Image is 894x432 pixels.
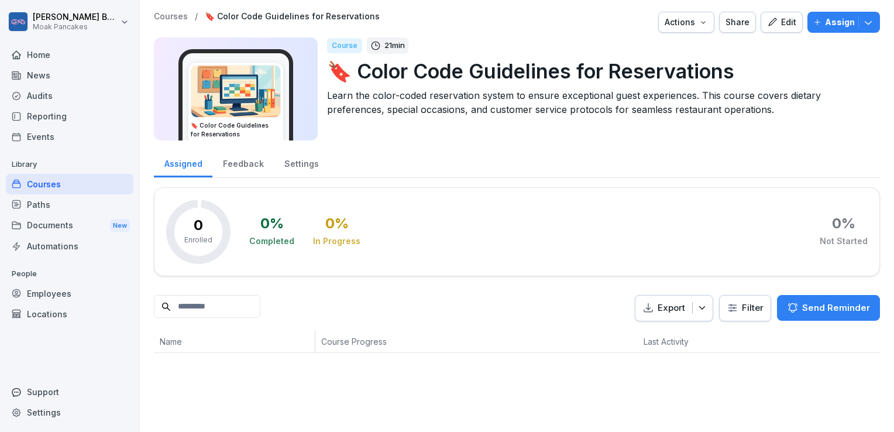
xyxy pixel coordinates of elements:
[644,335,733,348] p: Last Activity
[658,12,714,33] button: Actions
[6,85,133,106] a: Audits
[313,235,360,247] div: In Progress
[6,236,133,256] a: Automations
[6,283,133,304] a: Employees
[6,126,133,147] a: Events
[6,265,133,283] p: People
[635,295,713,321] button: Export
[807,12,880,33] button: Assign
[260,217,284,231] div: 0 %
[110,219,130,232] div: New
[761,12,803,33] button: Edit
[6,174,133,194] a: Courses
[777,295,880,321] button: Send Reminder
[658,301,685,315] p: Export
[6,194,133,215] a: Paths
[802,301,870,314] p: Send Reminder
[6,304,133,324] a: Locations
[327,56,871,86] p: 🔖 Color Code Guidelines for Reservations
[6,44,133,65] a: Home
[33,23,118,31] p: Moak Pancakes
[6,65,133,85] a: News
[195,12,198,22] p: /
[767,16,796,29] div: Edit
[274,148,329,177] a: Settings
[832,217,855,231] div: 0 %
[6,382,133,402] div: Support
[212,148,274,177] a: Feedback
[154,148,212,177] a: Assigned
[154,12,188,22] a: Courses
[820,235,868,247] div: Not Started
[194,218,203,232] p: 0
[384,40,405,52] p: 21 min
[6,215,133,236] a: DocumentsNew
[325,217,349,231] div: 0 %
[184,235,212,245] p: Enrolled
[327,88,871,116] p: Learn the color-coded reservation system to ensure exceptional guest experiences. This course cov...
[321,335,511,348] p: Course Progress
[727,302,764,314] div: Filter
[6,155,133,174] p: Library
[720,296,771,321] button: Filter
[6,402,133,423] a: Settings
[665,16,708,29] div: Actions
[249,235,294,247] div: Completed
[725,16,749,29] div: Share
[719,12,756,33] button: Share
[327,38,362,53] div: Course
[825,16,855,29] p: Assign
[160,335,309,348] p: Name
[6,106,133,126] a: Reporting
[205,12,380,22] a: 🔖 Color Code Guidelines for Reservations
[33,12,118,22] p: [PERSON_NAME] Benfatti
[191,121,281,139] h3: 🔖 Color Code Guidelines for Reservations
[191,66,280,117] img: cb1pleeb2p4zz9d5kv5rw8v8.png
[6,215,133,236] div: Documents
